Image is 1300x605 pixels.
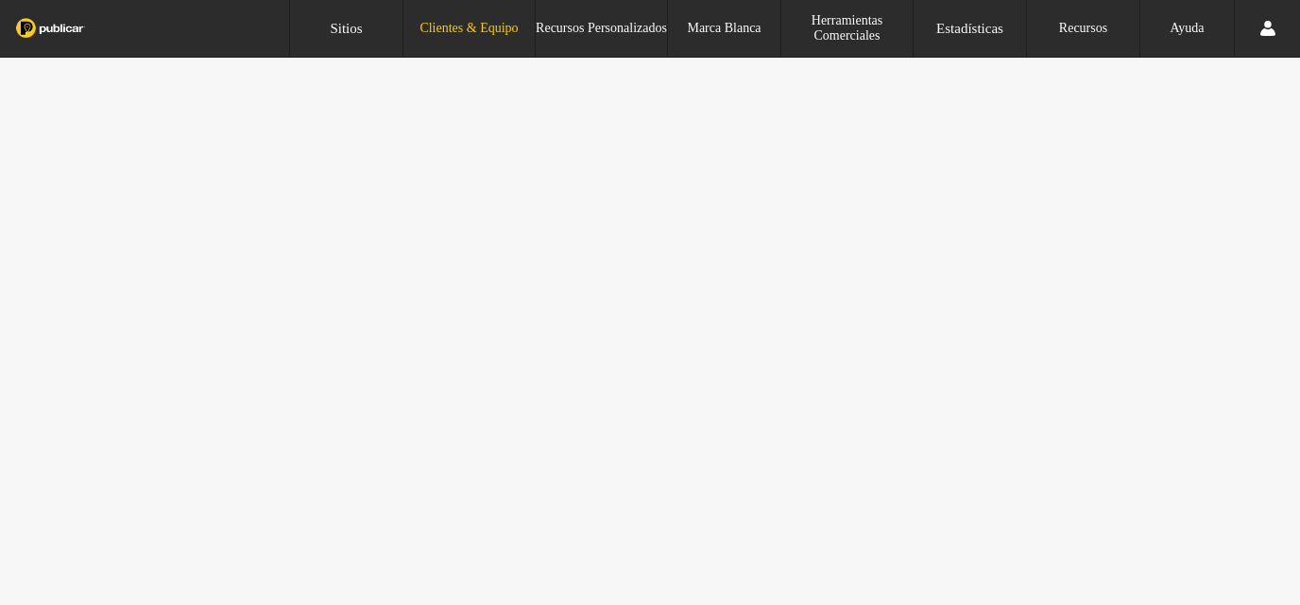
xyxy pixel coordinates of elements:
label: Estadísticas [936,21,1003,37]
label: Recursos [1059,21,1107,36]
label: Ayuda [1170,21,1204,36]
label: Herramientas Comerciales [781,13,913,43]
label: Recursos Personalizados [536,21,667,36]
label: Sitios [330,21,362,37]
label: Clientes & Equipo [419,21,518,36]
label: Marca Blanca [687,21,761,36]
